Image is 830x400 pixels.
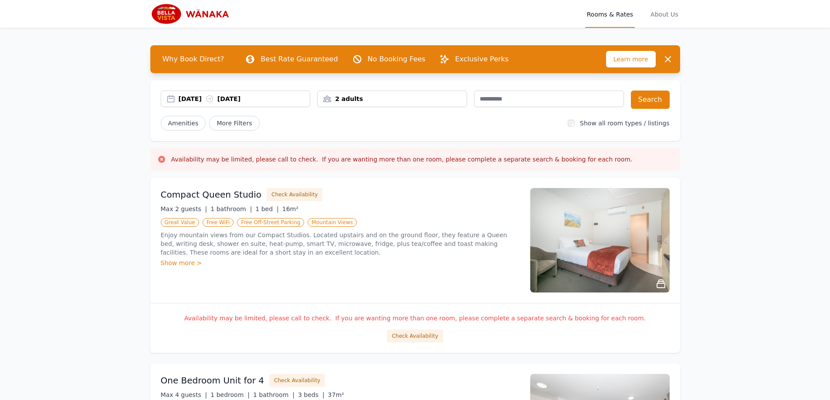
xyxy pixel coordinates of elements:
[161,116,206,131] button: Amenities
[267,188,322,201] button: Check Availability
[161,391,207,398] span: Max 4 guests |
[161,314,670,323] p: Availability may be limited, please call to check. If you are wanting more than one room, please ...
[237,218,304,227] span: Free Off-Street Parking
[210,205,252,212] span: 1 bathroom |
[261,54,338,64] p: Best Rate Guaranteed
[209,116,259,131] span: More Filters
[161,218,199,227] span: Great Value
[161,231,520,257] p: Enjoy mountain views from our Compact Studios. Located upstairs and on the ground floor, they fea...
[210,391,250,398] span: 1 bedroom |
[255,205,278,212] span: 1 bed |
[631,91,670,109] button: Search
[606,51,656,67] span: Learn more
[161,188,262,201] h3: Compact Queen Studio
[161,374,264,387] h3: One Bedroom Unit for 4
[156,50,231,68] span: Why Book Direct?
[161,205,207,212] span: Max 2 guests |
[161,259,520,267] div: Show more >
[318,94,467,103] div: 2 adults
[253,391,295,398] span: 1 bathroom |
[298,391,325,398] span: 3 beds |
[308,218,356,227] span: Mountain Views
[328,391,344,398] span: 37m²
[282,205,298,212] span: 16m²
[368,54,426,64] p: No Booking Fees
[387,329,443,343] button: Check Availability
[269,374,325,387] button: Check Availability
[203,218,234,227] span: Free WiFi
[171,155,633,164] h3: Availability may be limited, please call to check. If you are wanting more than one room, please ...
[179,94,310,103] div: [DATE] [DATE]
[455,54,508,64] p: Exclusive Perks
[150,3,234,24] img: Bella Vista Wanaka
[580,120,669,127] label: Show all room types / listings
